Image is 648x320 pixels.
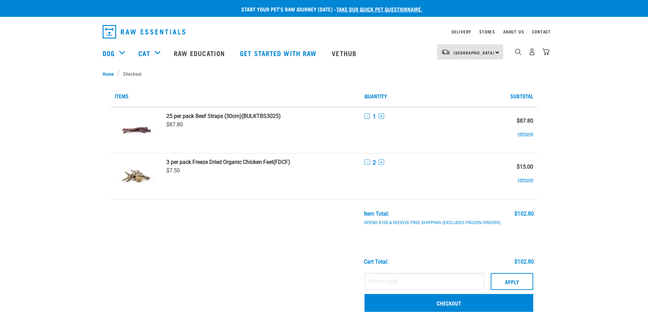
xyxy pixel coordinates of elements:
button: remove [518,170,533,183]
button: Apply [491,273,533,290]
a: take our quick pet questionnaire. [336,7,422,10]
button: - [364,114,370,119]
a: Cat [138,48,150,58]
div: Item Total: [364,211,389,217]
img: Raw Essentials Logo [103,25,185,39]
strong: 3 per pack Freeze Dried Organic Chicken Feet [166,159,273,165]
a: 3 per pack Freeze Dried Organic Chicken Feet(FDCF) [166,159,356,165]
th: Quantity [360,85,488,107]
button: + [379,159,384,165]
button: remove [518,124,533,137]
a: Contact [532,30,551,33]
input: Promo code [364,273,484,290]
strong: 25 per pack Beef Straps (30cm) [166,113,242,119]
a: About Us [503,30,524,33]
div: Cart total: [364,259,388,265]
td: $15.00 [487,153,537,199]
img: home-icon@2x.png [542,48,549,55]
nav: dropdown navigation [97,22,551,41]
a: Raw Education [167,40,233,67]
a: Dog [103,48,115,58]
img: home-icon-1@2x.png [515,49,521,55]
img: van-moving.png [441,49,450,55]
a: Get started with Raw [233,40,325,67]
span: 2 [373,159,376,166]
a: Stores [479,30,495,33]
a: Home [103,70,117,77]
nav: breadcrumbs [103,70,545,77]
button: + [379,114,384,119]
th: Items [111,85,360,107]
div: $102.80 [514,211,534,217]
img: user.png [529,48,536,55]
div: Spend $100 & Receive Free Shipping (Excludes Frozen Orders) [364,220,509,225]
span: [GEOGRAPHIC_DATA] [454,51,494,54]
button: - [364,159,370,165]
a: 25 per pack Beef Straps (30cm)(BULKTBS3025) [166,113,356,119]
span: $87.80 [166,121,183,128]
span: 1 [373,113,376,120]
div: $102.80 [514,259,534,265]
span: $7.50 [166,167,180,174]
img: Freeze Dried Organic Chicken Feet [119,159,154,194]
a: Delivery [452,30,471,33]
td: $87.80 [487,107,537,153]
img: Beef Straps (30cm) [119,113,154,148]
th: Subtotal [487,85,537,107]
a: Checkout [364,294,533,312]
a: Vethub [325,40,365,67]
